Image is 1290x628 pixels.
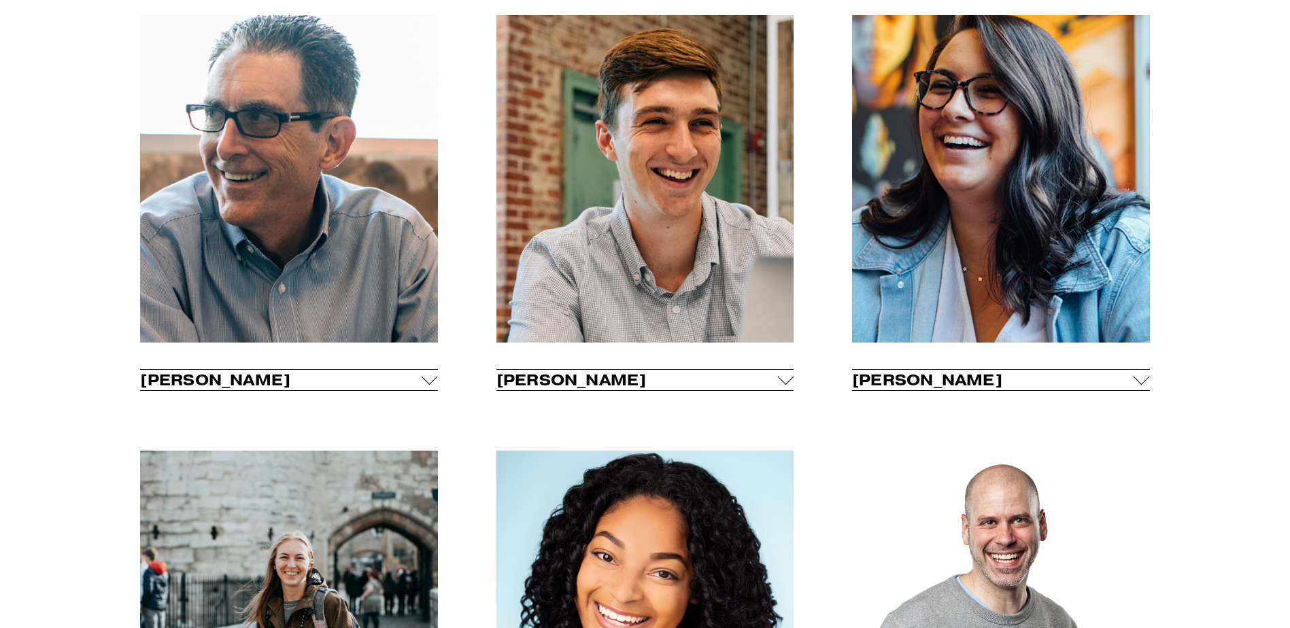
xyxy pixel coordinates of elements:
[140,370,438,390] button: [PERSON_NAME]
[140,370,422,389] span: [PERSON_NAME]
[852,370,1150,390] button: [PERSON_NAME]
[496,370,794,390] button: [PERSON_NAME]
[496,370,778,389] span: [PERSON_NAME]
[852,370,1134,389] span: [PERSON_NAME]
